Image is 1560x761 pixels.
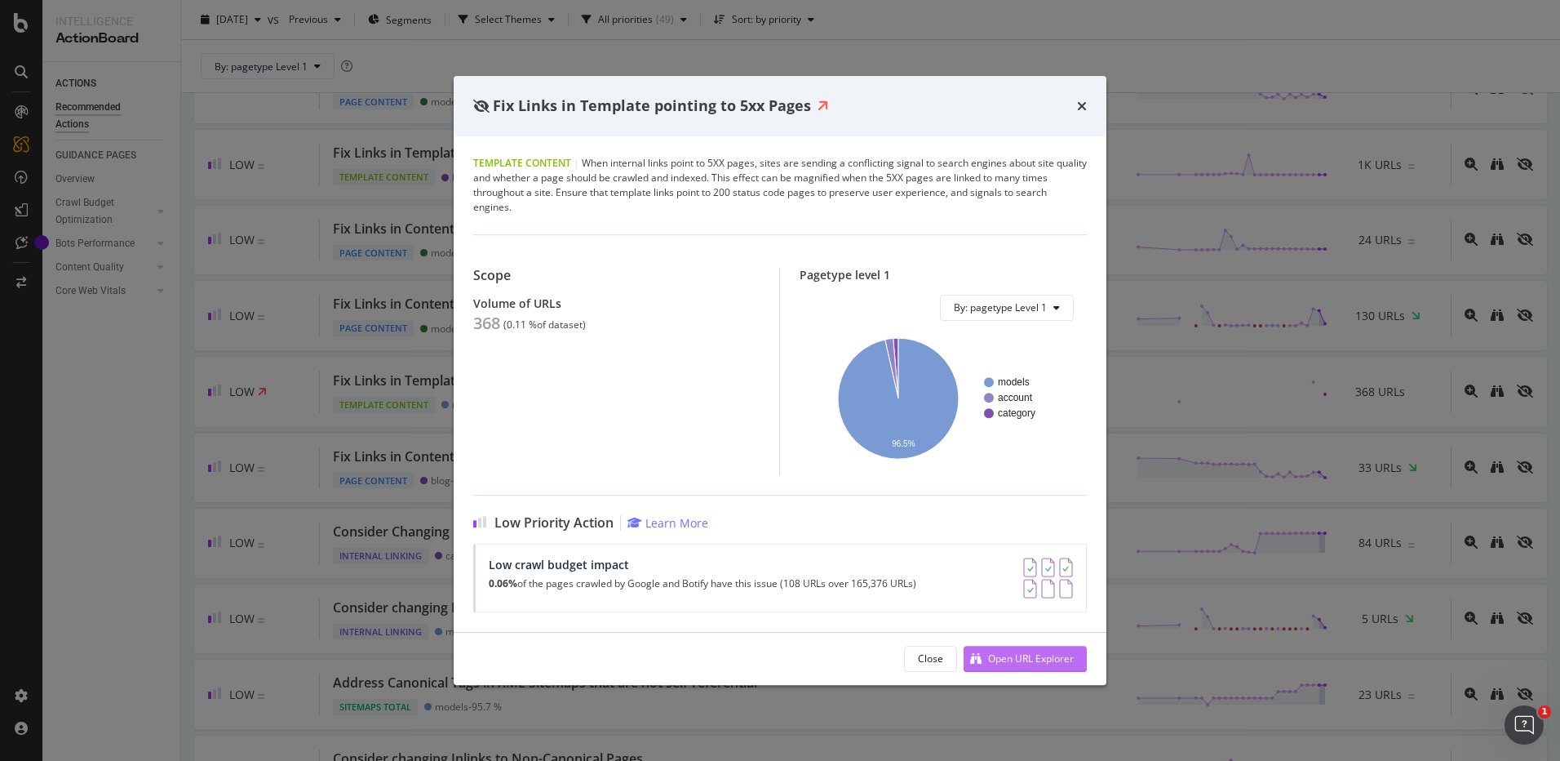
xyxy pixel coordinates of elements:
[998,376,1030,388] text: models
[473,100,490,113] div: eye-slash
[1023,558,1073,599] img: AY0oso9MOvYAAAAASUVORK5CYII=
[998,407,1035,419] text: category
[627,515,708,531] a: Learn More
[1538,705,1551,719] span: 1
[1505,705,1544,745] iframe: Intercom live chat
[473,296,760,310] div: Volume of URLs
[489,578,916,590] p: of the pages crawled by Google and Botify have this issue (108 URLs over 165,376 URLs)
[503,319,586,331] div: ( 0.11 % of dataset )
[954,300,1047,314] span: By: pagetype Level 1
[1077,96,1087,117] div: times
[892,439,915,448] text: 96.5%
[493,96,811,115] span: Fix Links in Template pointing to 5xx Pages
[454,76,1106,685] div: modal
[473,156,571,170] span: Template Content
[494,515,614,531] span: Low Priority Action
[988,652,1074,665] div: Open URL Explorer
[904,646,957,672] button: Close
[918,652,943,665] div: Close
[473,156,1087,215] div: When internal links point to 5XX pages, sites are sending a conflicting signal to search engines ...
[964,646,1087,672] button: Open URL Explorer
[473,314,500,333] div: 368
[473,268,760,283] div: Scope
[489,576,517,590] strong: 0.06%
[813,334,1074,462] svg: A chart.
[998,392,1033,403] text: account
[574,156,579,170] span: |
[489,558,916,572] div: Low crawl budget impact
[645,515,708,531] div: Learn More
[940,295,1074,321] button: By: pagetype Level 1
[800,268,1087,282] div: Pagetype level 1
